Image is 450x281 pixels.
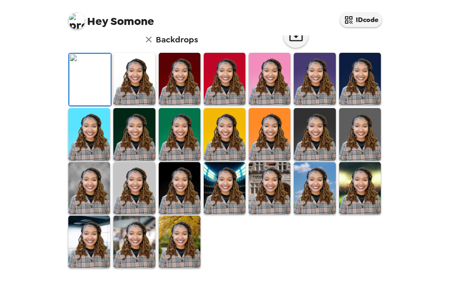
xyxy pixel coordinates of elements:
img: Original [69,54,111,106]
button: IDcode [340,12,382,27]
span: Hey [87,14,108,29]
h6: Backdrops [156,33,198,46]
span: Somone [68,8,154,27]
img: profile pic [68,12,85,29]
